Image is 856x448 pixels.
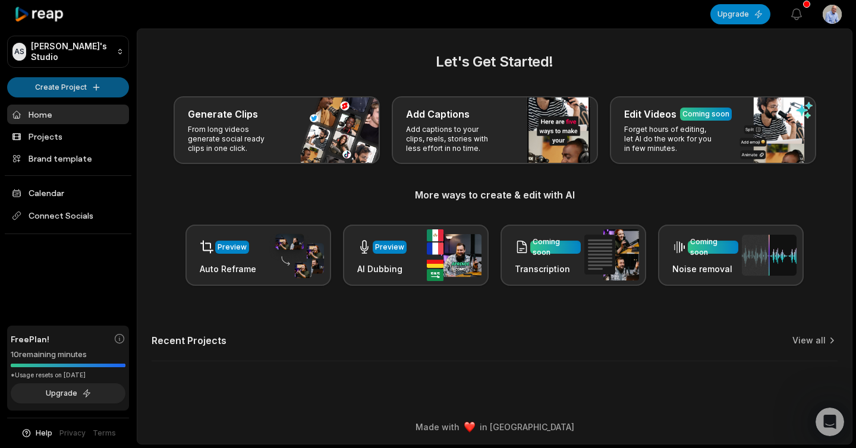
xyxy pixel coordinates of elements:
[533,236,578,258] div: Coming soon
[152,188,838,202] h3: More ways to create & edit with AI
[624,125,716,153] p: Forget hours of editing, let AI do the work for you in few minutes.
[269,232,324,279] img: auto_reframe.png
[21,428,52,438] button: Help
[59,428,86,438] a: Privacy
[188,107,258,121] h3: Generate Clips
[11,371,125,380] div: *Usage resets on [DATE]
[672,263,738,275] h3: Noise removal
[7,149,129,168] a: Brand template
[11,349,125,361] div: 10 remaining minutes
[690,236,736,258] div: Coming soon
[148,421,841,433] div: Made with in [GEOGRAPHIC_DATA]
[682,109,729,119] div: Coming soon
[624,107,676,121] h3: Edit Videos
[584,229,639,280] img: transcription.png
[7,183,129,203] a: Calendar
[406,125,498,153] p: Add captions to your clips, reels, stories with less effort in no time.
[427,229,481,281] img: ai_dubbing.png
[792,335,826,346] a: View all
[375,242,404,253] div: Preview
[31,41,112,62] p: [PERSON_NAME]'s Studio
[464,422,475,433] img: heart emoji
[515,263,581,275] h3: Transcription
[7,105,129,124] a: Home
[200,263,256,275] h3: Auto Reframe
[7,127,129,146] a: Projects
[188,125,280,153] p: From long videos generate social ready clips in one click.
[11,383,125,403] button: Upgrade
[93,428,116,438] a: Terms
[11,333,49,345] span: Free Plan!
[7,77,129,97] button: Create Project
[152,335,226,346] h2: Recent Projects
[36,428,52,438] span: Help
[742,235,797,276] img: noise_removal.png
[7,205,129,226] span: Connect Socials
[12,43,26,61] div: AS
[406,107,470,121] h3: Add Captions
[816,408,844,436] iframe: Intercom live chat
[152,51,838,72] h2: Let's Get Started!
[357,263,407,275] h3: AI Dubbing
[218,242,247,253] div: Preview
[710,4,770,24] button: Upgrade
